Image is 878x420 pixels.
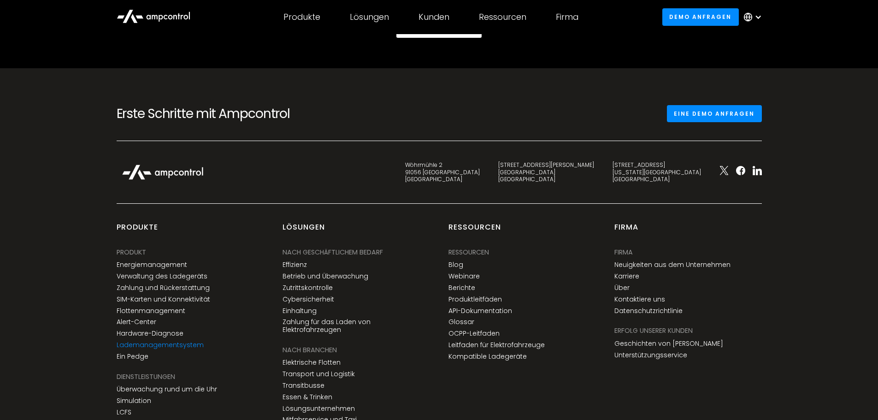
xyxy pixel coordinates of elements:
div: Kunden [418,12,449,22]
a: Leitfaden für Elektrofahrzeuge [448,341,545,349]
a: Essen & Trinken [283,393,332,401]
a: Glossar [448,318,474,326]
div: PRODUKT [117,247,146,257]
div: DIENSTLEISTUNGEN [117,372,175,382]
div: Erfolg unserer Kunden [614,325,693,336]
a: Zutrittskontrolle [283,284,333,292]
a: Zahlung und Rückerstattung [117,284,210,292]
a: Zahlung für das Laden von Elektrofahrzeugen [283,318,430,334]
a: Blog [448,261,463,269]
a: Verwaltung des Ladegeräts [117,272,207,280]
a: Über [614,284,630,292]
div: Firma [614,222,638,240]
div: [STREET_ADDRESS] [US_STATE][GEOGRAPHIC_DATA] [GEOGRAPHIC_DATA] [613,161,701,183]
div: Lösungen [283,222,325,240]
a: Hardware-Diagnose [117,330,183,337]
a: LCFS [117,408,131,416]
a: Betrieb und Überwachung [283,272,368,280]
a: Unterstützungsservice [614,351,687,359]
a: Überwachung rund um die Uhr [117,385,217,393]
a: Lösungsunternehmen [283,405,355,413]
a: Simulation [117,397,151,405]
a: Demo anfragen [662,8,739,25]
a: Kontaktiere uns [614,296,665,303]
a: Lademanagementsystem [117,341,204,349]
a: SIM-Karten und Konnektivität [117,296,210,303]
div: Ressourcen [479,12,526,22]
a: Transitbusse [283,382,324,390]
div: Wöhrmühle 2 91056 [GEOGRAPHIC_DATA] [GEOGRAPHIC_DATA] [405,161,480,183]
a: Eine Demo anfragen [667,105,762,122]
div: Ressourcen [448,222,501,240]
img: Ampcontrol Logo [117,160,209,184]
a: OCPP-Leitfaden [448,330,500,337]
a: Elektrische Flotten [283,359,341,367]
div: [STREET_ADDRESS][PERSON_NAME] [GEOGRAPHIC_DATA] [GEOGRAPHIC_DATA] [498,161,594,183]
a: Datenschutzrichtlinie [614,307,683,315]
a: Alert-Center [117,318,156,326]
div: Firma [556,12,578,22]
div: Lösungen [350,12,389,22]
a: Produktleitfäden [448,296,502,303]
a: Transport und Logistik [283,370,355,378]
div: Produkte [283,12,320,22]
a: Flottenmanagement [117,307,185,315]
a: Neuigkeiten aus dem Unternehmen [614,261,731,269]
div: Ressourcen [448,247,489,257]
h2: Erste Schritte mit Ampcontrol [117,106,319,122]
a: Einhaltung [283,307,317,315]
a: Webinare [448,272,480,280]
a: Kompatible Ladegeräte [448,353,527,361]
a: Effizienz [283,261,307,269]
div: NACH GESCHÄFTLICHEM BEDARF [283,247,383,257]
div: NACH BRANCHEN [283,345,337,355]
a: Geschichten von [PERSON_NAME] [614,340,723,348]
a: Energiemanagement [117,261,187,269]
a: Berichte [448,284,475,292]
div: Firma [614,247,633,257]
a: Ein Pedge [117,353,148,361]
a: Karriere [614,272,639,280]
a: API-Dokumentation [448,307,512,315]
a: Cybersicherheit [283,296,334,303]
div: Produkte [117,222,158,240]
